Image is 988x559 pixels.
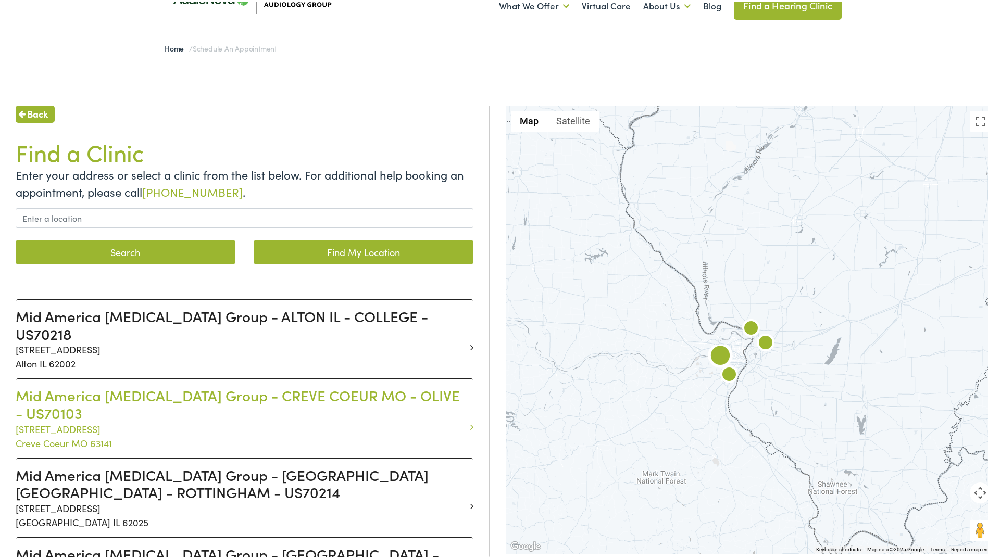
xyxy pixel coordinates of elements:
[16,464,466,499] h3: Mid America [MEDICAL_DATA] Group - [GEOGRAPHIC_DATA] [GEOGRAPHIC_DATA] - ROTTINGHAM - US70214
[16,499,466,527] p: [STREET_ADDRESS] [GEOGRAPHIC_DATA] IL 62025
[16,464,466,527] a: Mid America [MEDICAL_DATA] Group - [GEOGRAPHIC_DATA] [GEOGRAPHIC_DATA] - ROTTINGHAM - US70214 [ST...
[508,538,543,551] img: Google
[816,544,861,551] button: Keyboard shortcuts
[16,385,466,420] h3: Mid America [MEDICAL_DATA] Group - CREVE COEUR MO - OLIVE - US70103
[16,164,473,198] p: Enter your address or select a clinic from the list below. For additional help booking an appoint...
[16,420,466,448] p: [STREET_ADDRESS] Creve Coeur MO 63141
[16,306,466,369] a: Mid America [MEDICAL_DATA] Group - ALTON IL - COLLEGE - US70218 [STREET_ADDRESS]Alton IL 62002
[16,238,235,262] button: Search
[16,340,466,369] p: [STREET_ADDRESS] Alton IL 62002
[165,41,277,52] span: /
[27,105,48,119] span: Back
[508,538,543,551] a: Open this area in Google Maps (opens a new window)
[547,109,599,130] button: Show satellite imagery
[142,182,243,198] a: [PHONE_NUMBER]
[16,306,466,340] h3: Mid America [MEDICAL_DATA] Group - ALTON IL - COLLEGE - US70218
[511,109,547,130] button: Show street map
[867,544,924,550] span: Map data ©2025 Google
[254,238,473,262] a: Find My Location
[16,136,473,164] h1: Find a Clinic
[16,206,473,226] input: Enter a location
[16,104,55,121] a: Back
[16,385,466,448] a: Mid America [MEDICAL_DATA] Group - CREVE COEUR MO - OLIVE - US70103 [STREET_ADDRESS]Creve Coeur M...
[193,41,277,52] span: Schedule an Appointment
[165,41,189,52] a: Home
[930,544,945,550] a: Terms (opens in new tab)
